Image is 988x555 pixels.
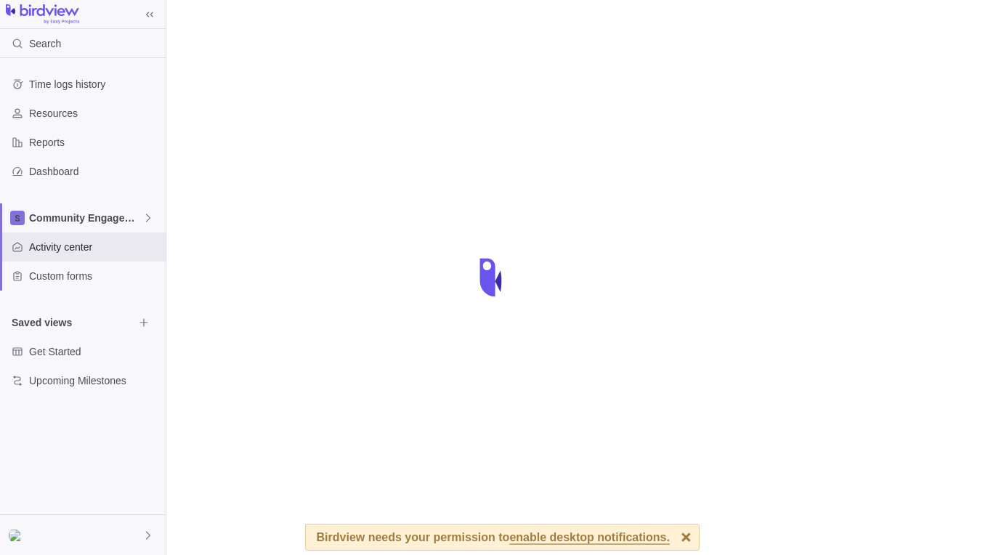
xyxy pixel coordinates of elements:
div: loading [465,248,523,307]
span: Reports [29,135,160,150]
img: logo [6,4,79,25]
span: Dashboard [29,164,160,179]
span: enable desktop notifications. [509,532,669,545]
span: Browse views [134,312,154,333]
span: Upcoming Milestones [29,373,160,388]
span: Time logs history [29,77,160,92]
span: Saved views [12,315,134,330]
span: Community Engagement [29,211,142,225]
img: Show [9,530,26,541]
span: Resources [29,106,160,121]
span: Get Started [29,344,160,359]
span: Custom forms [29,269,160,283]
div: Nolan McGreer [9,527,26,544]
div: Birdview needs your permission to [317,524,670,550]
span: Activity center [29,240,160,254]
span: Search [29,36,61,51]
